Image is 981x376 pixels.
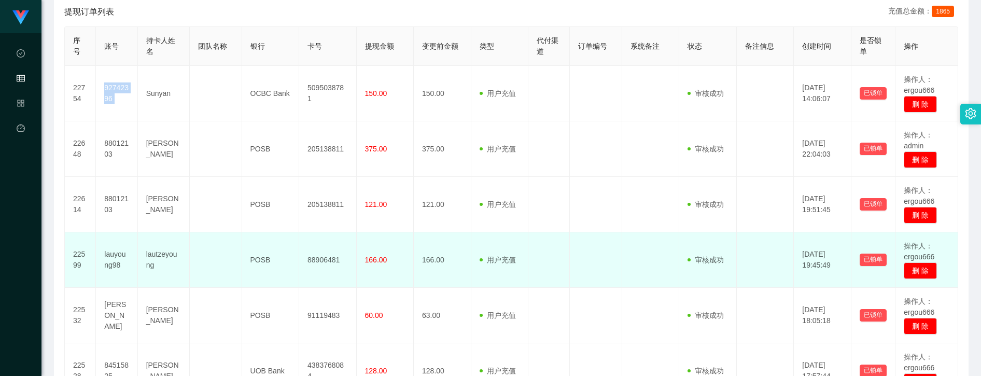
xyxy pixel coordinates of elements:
span: 订单编号 [578,42,607,50]
span: 类型 [480,42,494,50]
td: [PERSON_NAME] [138,177,190,232]
td: [PERSON_NAME] [138,121,190,177]
td: lauyoung98 [96,232,137,288]
td: [DATE] 19:51:45 [794,177,851,232]
td: 121.00 [414,177,471,232]
button: 已锁单 [860,87,887,100]
span: 持卡人姓名 [146,36,175,55]
img: logo.9652507e.png [12,10,29,25]
span: 创建时间 [802,42,831,50]
span: 用户充值 [480,256,516,264]
span: 60.00 [365,311,383,319]
span: 备注信息 [745,42,774,50]
button: 已锁单 [860,198,887,211]
td: 92742396 [96,66,137,121]
td: 22614 [65,177,96,232]
td: POSB [242,288,300,343]
button: 已锁单 [860,143,887,155]
span: 账号 [104,42,119,50]
span: 审核成功 [688,256,724,264]
i: 图标: table [17,69,25,90]
span: 用户充值 [480,311,516,319]
td: [DATE] 22:04:03 [794,121,851,177]
span: 变更前金额 [422,42,458,50]
td: [DATE] 14:06:07 [794,66,851,121]
span: 审核成功 [688,200,724,208]
button: 删 除 [904,207,937,224]
td: 91119483 [299,288,357,343]
td: [PERSON_NAME] [96,288,137,343]
td: 166.00 [414,232,471,288]
span: 操作人：admin [904,131,933,150]
span: 是否锁单 [860,36,881,55]
span: 审核成功 [688,89,724,98]
td: 150.00 [414,66,471,121]
div: 充值总金额： [888,6,958,18]
a: 图标: dashboard平台首页 [17,118,25,223]
span: 操作人：ergou666 [904,242,934,261]
td: 22648 [65,121,96,177]
td: 88012103 [96,177,137,232]
span: 提现订单列表 [64,6,114,18]
td: 22599 [65,232,96,288]
span: 操作 [904,42,918,50]
span: 卡号 [307,42,322,50]
button: 删 除 [904,262,937,279]
span: 会员管理 [17,75,25,167]
button: 已锁单 [860,309,887,322]
span: 审核成功 [688,367,724,375]
td: 88012103 [96,121,137,177]
span: 用户充值 [480,145,516,153]
span: 操作人：ergou666 [904,353,934,372]
i: 图标: appstore-o [17,94,25,115]
td: 205138811 [299,121,357,177]
td: Sunyan [138,66,190,121]
span: 用户充值 [480,89,516,98]
span: 序号 [73,36,80,55]
span: 150.00 [365,89,387,98]
span: 375.00 [365,145,387,153]
span: 128.00 [365,367,387,375]
span: 用户充值 [480,367,516,375]
button: 删 除 [904,318,937,335]
span: 状态 [688,42,702,50]
span: 产品管理 [17,100,25,192]
i: 图标: setting [965,108,976,119]
span: 数据中心 [17,50,25,142]
td: 22754 [65,66,96,121]
i: 图标: check-circle-o [17,45,25,65]
span: 提现金额 [365,42,394,50]
td: 63.00 [414,288,471,343]
td: 88906481 [299,232,357,288]
td: POSB [242,232,300,288]
span: 操作人：ergou666 [904,297,934,316]
td: OCBC Bank [242,66,300,121]
td: [DATE] 18:05:18 [794,288,851,343]
td: 375.00 [414,121,471,177]
td: [DATE] 19:45:49 [794,232,851,288]
span: 审核成功 [688,311,724,319]
td: 22532 [65,288,96,343]
td: lautzeyoung [138,232,190,288]
span: 审核成功 [688,145,724,153]
td: [PERSON_NAME] [138,288,190,343]
span: 用户充值 [480,200,516,208]
button: 已锁单 [860,254,887,266]
span: 系统备注 [630,42,660,50]
span: 操作人：ergou666 [904,186,934,205]
span: 1865 [932,6,954,17]
button: 删 除 [904,96,937,113]
td: 5095038781 [299,66,357,121]
td: 205138811 [299,177,357,232]
span: 团队名称 [198,42,227,50]
td: POSB [242,177,300,232]
span: 代付渠道 [537,36,558,55]
button: 删 除 [904,151,937,168]
span: 166.00 [365,256,387,264]
td: POSB [242,121,300,177]
span: 操作人：ergou666 [904,75,934,94]
span: 银行 [250,42,265,50]
span: 121.00 [365,200,387,208]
